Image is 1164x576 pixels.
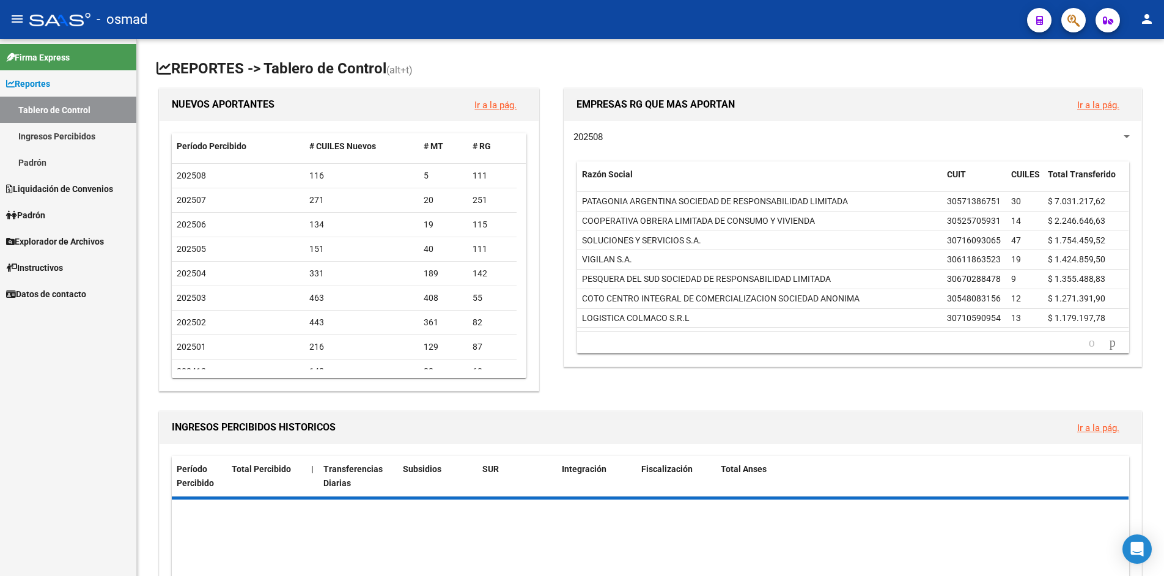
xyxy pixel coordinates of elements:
span: (alt+t) [386,64,413,76]
span: Subsidios [403,464,441,474]
span: 12 [1011,294,1021,303]
span: INGRESOS PERCIBIDOS HISTORICOS [172,421,336,433]
span: Período Percibido [177,141,246,151]
span: $ 1.355.488,83 [1048,274,1105,284]
datatable-header-cell: Razón Social [577,161,942,202]
span: 202503 [177,293,206,303]
span: Liquidación de Convenios [6,182,113,196]
mat-icon: menu [10,12,24,26]
datatable-header-cell: Transferencias Diarias [319,456,398,497]
span: 47 [1011,235,1021,245]
div: 30716093065 [947,234,1001,248]
span: # CUILES Nuevos [309,141,376,151]
span: 202508 [573,131,603,142]
div: Open Intercom Messenger [1122,534,1152,564]
datatable-header-cell: SUR [477,456,557,497]
div: 55 [473,291,512,305]
div: 361 [424,316,463,330]
span: Integración [562,464,606,474]
div: 40 [424,242,463,256]
span: 202502 [177,317,206,327]
div: VIGILAN S.A. [582,253,632,267]
span: SUR [482,464,499,474]
a: Ir a la pág. [1077,423,1119,434]
span: 30 [1011,196,1021,206]
div: 87 [473,340,512,354]
div: 88 [424,364,463,378]
div: 129 [424,340,463,354]
span: Firma Express [6,51,70,64]
div: 111 [473,242,512,256]
div: 5 [424,169,463,183]
div: 331 [309,267,414,281]
span: Total Transferido [1048,169,1116,179]
datatable-header-cell: | [306,456,319,497]
span: 14 [1011,216,1021,226]
span: 202412 [177,366,206,376]
span: $ 1.179.197,78 [1048,313,1105,323]
datatable-header-cell: Período Percibido [172,456,227,497]
datatable-header-cell: Total Transferido [1043,161,1129,202]
div: 111 [473,169,512,183]
span: $ 2.246.646,63 [1048,216,1105,226]
div: LOGISTICA COLMACO S.R.L [582,311,690,325]
datatable-header-cell: Subsidios [398,456,477,497]
div: COOPERATIVA OBRERA LIMITADA DE CONSUMO Y VIVIENDA [582,214,815,228]
datatable-header-cell: Fiscalización [636,456,716,497]
datatable-header-cell: # RG [468,133,517,160]
span: $ 7.031.217,62 [1048,196,1105,206]
mat-icon: person [1140,12,1154,26]
span: CUIT [947,169,966,179]
div: 189 [424,267,463,281]
span: 202504 [177,268,206,278]
span: 202507 [177,195,206,205]
div: 148 [309,364,414,378]
span: # MT [424,141,443,151]
button: Ir a la pág. [1067,416,1129,439]
div: 30710590954 [947,311,1001,325]
div: 142 [473,267,512,281]
datatable-header-cell: Período Percibido [172,133,304,160]
span: Razón Social [582,169,633,179]
div: COTO CENTRO INTEGRAL DE COMERCIALIZACION SOCIEDAD ANONIMA [582,292,860,306]
span: 13 [1011,313,1021,323]
span: 19 [1011,254,1021,264]
span: NUEVOS APORTANTES [172,98,274,110]
a: Ir a la pág. [1077,100,1119,111]
div: 115 [473,218,512,232]
div: 19 [424,218,463,232]
a: go to next page [1104,336,1121,350]
div: 30525705931 [947,214,1001,228]
button: Ir a la pág. [1067,94,1129,116]
datatable-header-cell: CUIT [942,161,1006,202]
div: 30611863523 [947,253,1001,267]
div: 463 [309,291,414,305]
span: | [311,464,314,474]
span: 9 [1011,274,1016,284]
span: Padrón [6,209,45,222]
div: 443 [309,316,414,330]
datatable-header-cell: Integración [557,456,636,497]
div: 30548083156 [947,292,1001,306]
span: $ 1.754.459,52 [1048,235,1105,245]
span: Reportes [6,77,50,90]
span: CUILES [1011,169,1040,179]
span: 202505 [177,244,206,254]
span: Fiscalización [641,464,693,474]
span: 202506 [177,220,206,229]
span: # RG [473,141,491,151]
datatable-header-cell: CUILES [1006,161,1043,202]
h1: REPORTES -> Tablero de Control [157,59,1144,80]
datatable-header-cell: # CUILES Nuevos [304,133,419,160]
span: $ 1.424.859,50 [1048,254,1105,264]
div: 408 [424,291,463,305]
div: 251 [473,193,512,207]
button: Ir a la pág. [465,94,526,116]
span: $ 1.271.391,90 [1048,294,1105,303]
div: 116 [309,169,414,183]
span: Datos de contacto [6,287,86,301]
div: 82 [473,316,512,330]
span: 202508 [177,171,206,180]
datatable-header-cell: Total Anses [716,456,1119,497]
span: Transferencias Diarias [323,464,383,488]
